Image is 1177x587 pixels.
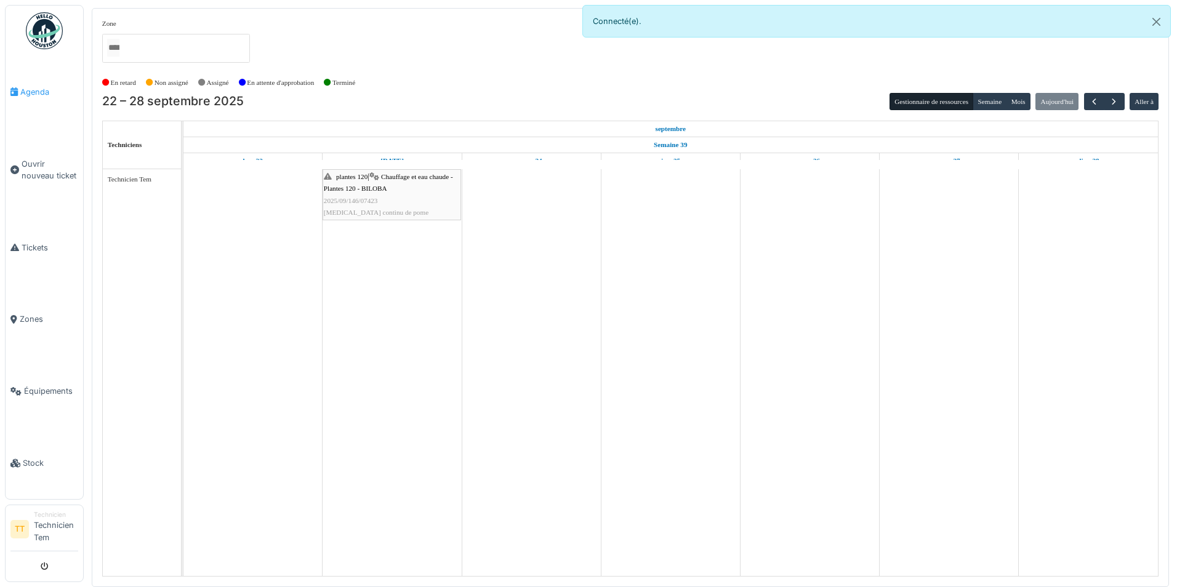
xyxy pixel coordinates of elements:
[6,56,83,128] a: Agenda
[34,510,78,519] div: Technicien
[102,18,116,29] label: Zone
[1035,93,1079,110] button: Aujourd'hui
[973,93,1006,110] button: Semaine
[935,153,963,169] a: 27 septembre 2025
[324,197,378,204] span: 2025/09/146/07423
[26,12,63,49] img: Badge_color-CXgf-gQk.svg
[20,86,78,98] span: Agenda
[332,78,355,88] label: Terminé
[1084,93,1104,111] button: Précédent
[324,173,453,192] span: Chauffage et eau chaude - Plantes 120 - BILOBA
[1143,6,1170,38] button: Close
[6,355,83,427] a: Équipements
[34,510,78,548] li: Technicien Tem
[582,5,1171,38] div: Connecté(e).
[890,93,973,110] button: Gestionnaire de ressources
[6,284,83,356] a: Zones
[324,171,460,218] div: |
[6,128,83,212] a: Ouvrir nouveau ticket
[20,313,78,325] span: Zones
[24,385,78,397] span: Équipements
[1130,93,1159,110] button: Aller à
[653,121,689,137] a: 22 septembre 2025
[1104,93,1124,111] button: Suivant
[107,39,119,57] input: Tous
[23,457,78,469] span: Stock
[6,212,83,284] a: Tickets
[377,153,407,169] a: 23 septembre 2025
[111,78,136,88] label: En retard
[1006,93,1030,110] button: Mois
[324,209,428,216] span: [MEDICAL_DATA] continu de pome
[797,153,824,169] a: 26 septembre 2025
[657,153,683,169] a: 25 septembre 2025
[10,520,29,538] li: TT
[207,78,229,88] label: Assigné
[518,153,545,169] a: 24 septembre 2025
[10,510,78,551] a: TT TechnicienTechnicien Tem
[247,78,314,88] label: En attente d'approbation
[155,78,188,88] label: Non assigné
[239,153,265,169] a: 22 septembre 2025
[102,94,244,109] h2: 22 – 28 septembre 2025
[1074,153,1102,169] a: 28 septembre 2025
[108,141,142,148] span: Techniciens
[6,427,83,499] a: Stock
[651,137,690,153] a: Semaine 39
[108,175,151,183] span: Technicien Tem
[22,242,78,254] span: Tickets
[22,158,78,182] span: Ouvrir nouveau ticket
[336,173,368,180] span: plantes 120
